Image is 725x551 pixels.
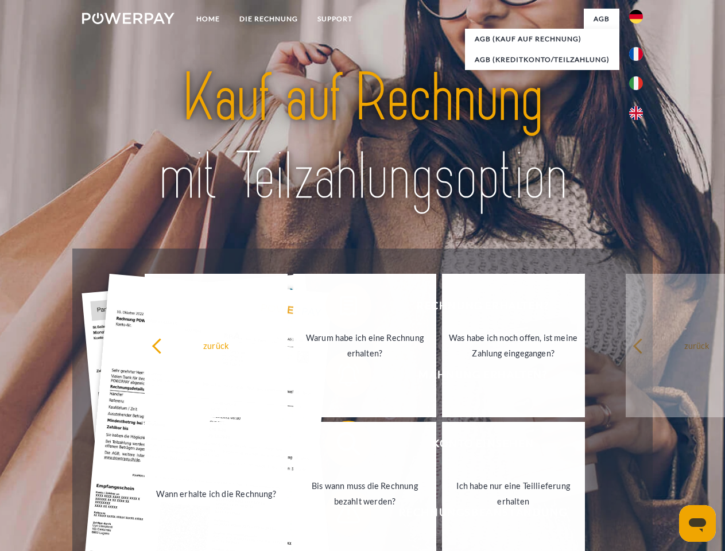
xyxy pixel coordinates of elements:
[465,29,619,49] a: AGB (Kauf auf Rechnung)
[442,274,585,417] a: Was habe ich noch offen, ist meine Zahlung eingegangen?
[584,9,619,29] a: agb
[629,47,643,61] img: fr
[82,13,175,24] img: logo-powerpay-white.svg
[449,330,578,361] div: Was habe ich noch offen, ist meine Zahlung eingegangen?
[152,337,281,353] div: zurück
[629,10,643,24] img: de
[187,9,230,29] a: Home
[465,49,619,70] a: AGB (Kreditkonto/Teilzahlung)
[300,330,429,361] div: Warum habe ich eine Rechnung erhalten?
[449,478,578,509] div: Ich habe nur eine Teillieferung erhalten
[230,9,308,29] a: DIE RECHNUNG
[110,55,615,220] img: title-powerpay_de.svg
[308,9,362,29] a: SUPPORT
[629,106,643,120] img: en
[300,478,429,509] div: Bis wann muss die Rechnung bezahlt werden?
[679,505,716,542] iframe: Schaltfläche zum Öffnen des Messaging-Fensters
[629,76,643,90] img: it
[152,486,281,501] div: Wann erhalte ich die Rechnung?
